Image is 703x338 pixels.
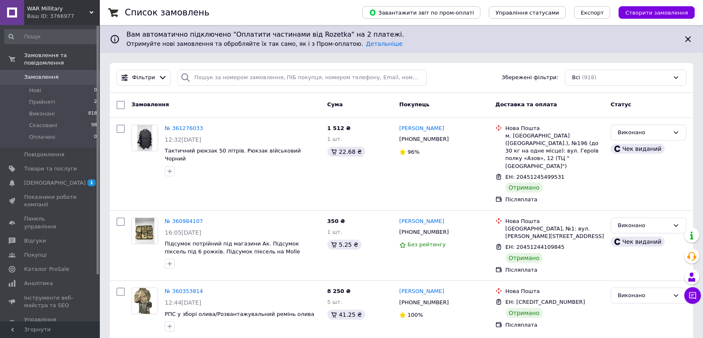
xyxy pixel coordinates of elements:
div: 22.68 ₴ [327,147,365,157]
input: Пошук [4,29,98,44]
input: Пошук за номером замовлення, ПІБ покупця, номером телефону, Email, номером накладної [177,70,427,86]
div: Нова Пошта [505,288,604,295]
a: № 361276033 [165,125,203,131]
div: Виконано [618,291,669,300]
div: 5.25 ₴ [327,240,361,250]
span: 12:32[DATE] [165,136,201,143]
span: Відгуки [24,237,46,245]
span: Замовлення [24,73,59,81]
span: 98 [91,122,97,129]
span: Скасовані [29,122,57,129]
button: Створити замовлення [619,6,695,19]
div: [GEOGRAPHIC_DATA], №1: вул. [PERSON_NAME][STREET_ADDRESS] [505,225,604,240]
span: 16:05[DATE] [165,229,201,236]
span: Панель управління [24,215,77,230]
a: Створити замовлення [610,9,695,15]
span: Отримуйте нові замовлення та обробляйте їх так само, як і з Пром-оплатою. [126,40,403,47]
span: Управління сайтом [24,316,77,331]
span: Каталог ProSale [24,265,69,273]
span: Управління статусами [495,10,559,16]
a: [PERSON_NAME] [399,218,444,225]
span: 1 512 ₴ [327,125,351,131]
div: Отримано [505,253,543,263]
span: Інструменти веб-майстра та SEO [24,294,77,309]
a: № 360353814 [165,288,203,294]
span: 8 250 ₴ [327,288,351,294]
span: РПС у зборі олива/Розвантажувальний ремінь олива [165,311,314,317]
span: 5 шт. [327,299,342,305]
span: Доставка та оплата [495,101,557,108]
span: 350 ₴ [327,218,345,224]
span: (918) [582,74,597,80]
span: Покупці [24,251,47,259]
img: Фото товару [137,125,152,151]
button: Завантажити звіт по пром-оплаті [362,6,480,19]
span: Cума [327,101,343,108]
span: Фільтри [132,74,155,82]
div: Чек виданий [611,144,665,154]
a: Фото товару [131,218,158,244]
div: Післяплата [505,266,604,274]
span: Товари та послуги [24,165,77,173]
span: 0 [94,87,97,94]
div: Ваш ID: 3766977 [27,13,100,20]
div: Нова Пошта [505,218,604,225]
span: Статус [611,101,631,108]
button: Експорт [574,6,611,19]
div: Післяплата [505,196,604,203]
a: Детальніше [366,40,403,47]
span: Збережені фільтри: [502,74,558,82]
a: [PERSON_NAME] [399,125,444,133]
div: Отримано [505,183,543,193]
span: Тактичний рюкзак 50 літрів. Рюкзак військовий Чорний [165,148,301,162]
span: 0 [94,133,97,141]
span: Покупець [399,101,430,108]
span: Виконані [29,110,55,118]
a: Фото товару [131,125,158,151]
span: Експорт [581,10,604,16]
span: Створити замовлення [625,10,688,16]
span: [DEMOGRAPHIC_DATA] [24,179,86,187]
span: Нові [29,87,41,94]
span: ЕН: 20451245499531 [505,174,564,180]
div: Отримано [505,308,543,318]
div: м. [GEOGRAPHIC_DATA] ([GEOGRAPHIC_DATA].), №196 (до 30 кг на одне місце): вул. Героїв полку «Азов... [505,132,604,170]
span: Вам автоматично підключено "Оплатити частинами від Rozetka" на 2 платежі. [126,30,676,40]
div: Чек виданий [611,237,665,247]
div: [PHONE_NUMBER] [398,297,451,308]
button: Чат з покупцем [684,287,701,304]
div: [PHONE_NUMBER] [398,227,451,238]
span: 100% [408,312,423,318]
span: WAR Millitary [27,5,89,13]
span: Показники роботи компанії [24,193,77,208]
img: Фото товару [134,288,155,314]
span: 2 [94,98,97,106]
span: Замовлення та повідомлення [24,52,100,67]
h1: Список замовлень [125,8,209,18]
span: Прийняті [29,98,55,106]
span: Аналітика [24,280,53,287]
span: ЕН: [CREDIT_CARD_NUMBER] [505,299,585,305]
a: [PERSON_NAME] [399,288,444,295]
a: Підсумок потрійний під магазини Ак. Підсумок піксель під 6 рожків. Підсумок піксель на Molle [165,240,300,255]
div: Післяплата [505,321,604,329]
div: [PHONE_NUMBER] [398,134,451,145]
span: ЕН: 20451244109845 [505,244,564,250]
div: Виконано [618,128,669,137]
div: 41.25 ₴ [327,310,365,320]
span: Замовлення [131,101,169,108]
span: 12:44[DATE] [165,299,201,306]
span: 1 шт. [327,229,342,235]
span: Повідомлення [24,151,64,158]
div: Нова Пошта [505,125,604,132]
span: Всі [572,74,580,82]
button: Управління статусами [489,6,566,19]
span: 818 [88,110,97,118]
a: № 360984107 [165,218,203,224]
a: Фото товару [131,288,158,314]
span: 1 шт. [327,136,342,142]
span: 1 [87,179,96,186]
div: Виконано [618,221,669,230]
img: Фото товару [135,218,155,244]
